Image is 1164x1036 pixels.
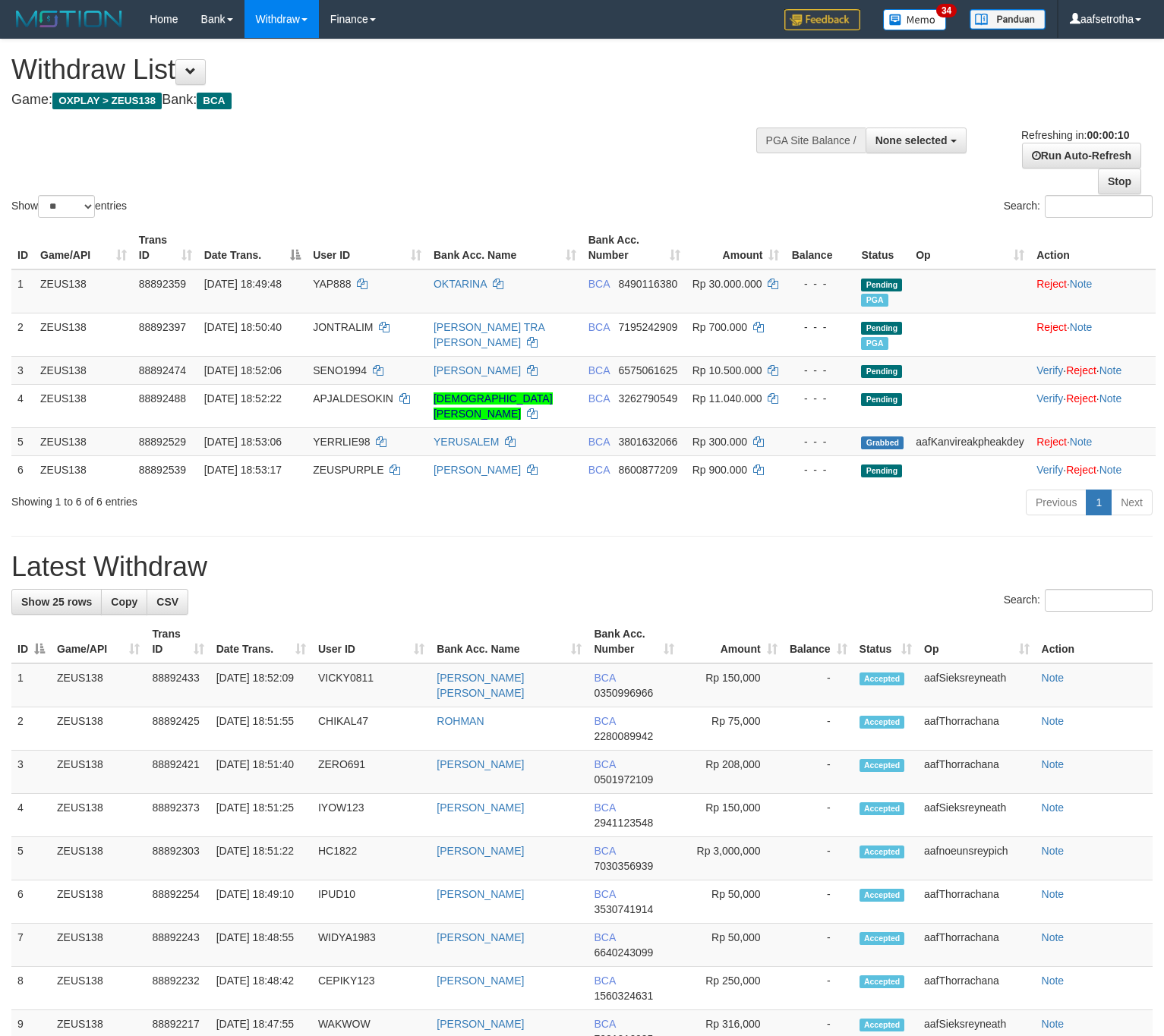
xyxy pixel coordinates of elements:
td: ZEUS138 [51,967,146,1010]
span: Marked by aafguanz [861,294,888,307]
input: Search: [1045,589,1153,612]
td: 4 [11,384,34,427]
td: aafThorrachana [918,880,1036,924]
h1: Latest Withdraw [11,552,1153,582]
div: - - - [791,434,849,449]
td: aafThorrachana [918,751,1036,794]
a: OKTARINA [434,278,487,290]
span: YAP888 [313,278,351,290]
th: Balance: activate to sort column ascending [784,620,853,663]
span: BCA [594,801,615,814]
td: · · [1030,356,1156,384]
td: 2 [11,313,34,356]
td: CEPIKY123 [312,967,431,1010]
span: Refreshing in: [1021,129,1129,141]
td: Rp 50,000 [680,880,784,924]
span: JONTRALIM [313,321,373,333]
td: 88892421 [146,751,210,794]
a: Note [1042,888,1065,900]
span: Copy 8600877209 to clipboard [618,464,677,476]
a: 1 [1086,490,1112,515]
td: 88892303 [146,837,210,880]
h1: Withdraw List [11,55,761,85]
input: Search: [1045,195,1153,218]
td: - [784,663,853,707]
span: [DATE] 18:49:48 [204,278,282,290]
span: SENO1994 [313,364,367,376]
th: Bank Acc. Number: activate to sort column ascending [588,620,680,663]
a: Previous [1026,490,1087,515]
span: BCA [588,364,610,376]
div: - - - [791,363,849,378]
td: 3 [11,751,51,794]
td: ZEUS138 [51,837,146,880]
span: None selected [875,134,948,146]
a: Note [1042,758,1065,770]
th: Game/API: activate to sort column ascending [34,226,133,269]
span: APJALDESOKIN [313,392,393,405]
a: CSV [147,589,188,615]
img: Button%20Memo.svg [883,9,947,30]
td: ZEUS138 [34,384,133,427]
td: - [784,967,853,1010]
span: Copy [111,596,137,608]
span: Copy 3262790549 to clipboard [618,392,677,405]
td: WIDYA1983 [312,924,431,967]
td: ZEUS138 [51,751,146,794]
span: 88892488 [139,392,186,405]
span: [DATE] 18:52:22 [204,392,282,405]
td: · · [1030,455,1156,483]
td: · [1030,269,1156,313]
td: ZEUS138 [34,427,133,455]
td: IYOW123 [312,794,431,837]
th: Status: activate to sort column ascending [853,620,918,663]
span: Accepted [860,975,905,988]
a: YERUSALEM [434,436,499,448]
span: BCA [588,436,610,448]
td: ZEUS138 [34,356,133,384]
a: [PERSON_NAME] [434,464,521,476]
a: Note [1070,278,1093,290]
a: Note [1042,715,1065,727]
td: aafSieksreyneath [918,663,1036,707]
a: [PERSON_NAME] [437,845,524,857]
th: ID [11,226,34,269]
a: Reject [1036,278,1067,290]
a: Reject [1066,364,1096,376]
th: Balance [785,226,855,269]
a: [PERSON_NAME] [434,364,521,376]
a: Stop [1098,168,1141,194]
h4: Game: Bank: [11,93,761,108]
th: Op: activate to sort column ascending [918,620,1036,663]
td: [DATE] 18:49:10 [210,880,312,924]
span: Rp 10.500.000 [692,364,762,376]
th: Date Trans.: activate to sort column ascending [210,620,312,663]
strong: 00:00:10 [1087,129,1129,141]
td: 88892373 [146,794,210,837]
th: ID: activate to sort column descending [11,620,51,663]
td: 88892243 [146,924,210,967]
th: Amount: activate to sort column ascending [686,226,786,269]
td: · · [1030,384,1156,427]
td: 6 [11,455,34,483]
span: BCA [588,464,610,476]
td: - [784,794,853,837]
td: CHIKAL47 [312,707,431,751]
th: Trans ID: activate to sort column ascending [133,226,198,269]
a: [DEMOGRAPHIC_DATA][PERSON_NAME] [434,392,553,420]
th: Date Trans.: activate to sort column descending [198,226,307,269]
a: Note [1070,321,1093,333]
a: Reject [1066,392,1096,405]
td: aafKanvireakpheakdey [910,427,1030,455]
span: 88892359 [139,278,186,290]
select: Showentries [38,195,95,218]
td: ZEUS138 [51,880,146,924]
td: - [784,751,853,794]
a: [PERSON_NAME] [PERSON_NAME] [437,672,524,699]
span: CSV [156,596,178,608]
td: HC1822 [312,837,431,880]
span: Show 25 rows [21,596,92,608]
td: [DATE] 18:51:25 [210,794,312,837]
span: Copy 6575061625 to clipboard [618,364,677,376]
span: 34 [936,4,957,17]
